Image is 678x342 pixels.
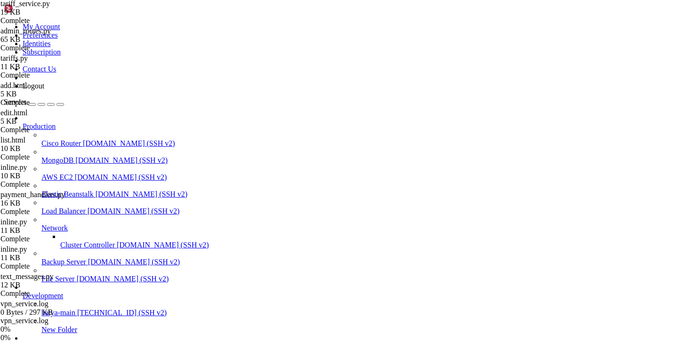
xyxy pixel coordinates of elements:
span: vpn_service.log [0,300,95,317]
div: Complete [0,126,95,134]
x-row: * Documentation: [URL][DOMAIN_NAME] [4,19,555,27]
x-row: * Strictly confined Kubernetes makes edge and IoT secure. Learn how MicroK8s [4,105,555,113]
div: Complete [0,153,95,161]
div: Complete [0,235,95,243]
div: 12 KB [0,281,95,289]
span: text_messages.py [0,272,53,280]
x-row: Learn more about enabling ESM Apps service at [URL][DOMAIN_NAME] [4,191,555,199]
x-row: * Management: [URL][DOMAIN_NAME] [4,27,555,35]
span: admin_routes.py [0,27,51,35]
div: 0 Bytes / 297 KB [0,308,95,317]
div: 5 KB [0,117,95,126]
x-row: root@hiplet-33900:~# [4,231,555,239]
div: Complete [0,71,95,80]
span: add.html [0,81,27,89]
div: (21, 29) [87,231,91,239]
span: inline.py [0,245,27,253]
x-row: Memory usage: 5% IPv4 address for ens3: [TECHNICAL_ID] [4,82,555,90]
div: 16 KB [0,199,95,207]
x-row: Usage of /: 2.6% of 231.44GB Users logged in: 0 [4,74,555,82]
x-row: *** System restart required *** [4,215,555,223]
span: edit.html [0,109,27,117]
x-row: To see these additional updates run: apt list --upgradable [4,168,555,176]
div: 10 KB [0,172,95,180]
x-row: 52 updates can be applied immediately. [4,160,555,168]
x-row: Expanded Security Maintenance for Applications is not enabled. [4,144,555,152]
x-row: [URL][DOMAIN_NAME] [4,129,555,137]
span: inline.py [0,245,95,262]
span: add.html [0,81,95,98]
x-row: System information as of [DATE] [4,51,555,59]
div: Complete [0,262,95,270]
span: tariffs.py [0,54,28,62]
x-row: System load: 0.89 Processes: 255 [4,66,555,74]
div: 10 KB [0,144,95,153]
span: payment_handlers.py [0,191,65,199]
x-row: 1 additional security update can be applied with ESM Apps. [4,183,555,191]
span: payment_handlers.py [0,191,95,207]
div: Complete [0,180,95,189]
span: inline.py [0,163,27,171]
div: Complete [0,289,95,298]
span: edit.html [0,109,95,126]
span: vpn_service.log [0,300,48,308]
x-row: * Support: [URL][DOMAIN_NAME] [4,35,555,43]
span: inline.py [0,218,27,226]
div: Complete [0,16,95,25]
span: tariffs.py [0,54,95,71]
span: inline.py [0,163,95,180]
div: 11 KB [0,254,95,262]
x-row: Swap usage: 0% [4,90,555,98]
span: inline.py [0,218,95,235]
div: 11 KB [0,63,95,71]
div: vpn_service.log [0,317,95,325]
x-row: Last login: [DATE] from [TECHNICAL_ID] [4,223,555,231]
span: list.html [0,136,25,144]
div: 5 KB [0,90,95,98]
div: Complete [0,207,95,216]
div: Complete [0,44,95,52]
span: text_messages.py [0,272,95,289]
div: 0% [0,325,95,334]
div: 11 KB [0,226,95,235]
div: 19 KB [0,8,95,16]
span: list.html [0,136,95,153]
div: Complete [0,98,95,107]
div: 65 KB [0,35,95,44]
x-row: just raised the bar for easy, resilient and secure K8s cluster deployment. [4,113,555,121]
span: admin_routes.py [0,27,95,44]
x-row: Welcome to Ubuntu 24.04.2 LTS (GNU/Linux 6.8.0-35-generic x86_64) [4,4,555,12]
